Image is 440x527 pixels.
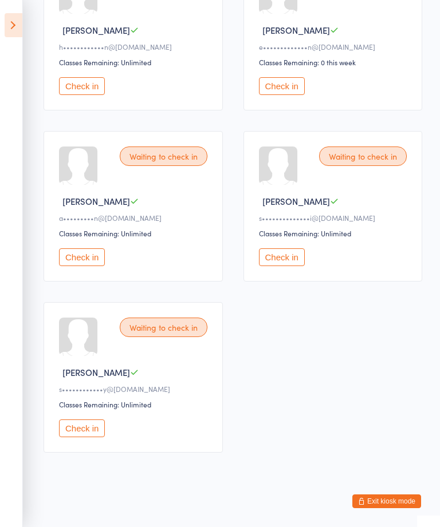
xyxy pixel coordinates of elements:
[259,228,411,238] div: Classes Remaining: Unlimited
[59,213,211,223] div: a•••••••••n@[DOMAIN_NAME]
[259,42,411,51] div: e•••••••••••••n@[DOMAIN_NAME]
[59,77,105,95] button: Check in
[120,146,207,166] div: Waiting to check in
[259,77,305,95] button: Check in
[59,57,211,67] div: Classes Remaining: Unlimited
[62,366,130,378] span: [PERSON_NAME]
[262,24,330,36] span: [PERSON_NAME]
[62,24,130,36] span: [PERSON_NAME]
[59,248,105,266] button: Check in
[259,213,411,223] div: s••••••••••••••i@[DOMAIN_NAME]
[262,195,330,207] span: [PERSON_NAME]
[59,228,211,238] div: Classes Remaining: Unlimited
[259,57,411,67] div: Classes Remaining: 0 this week
[319,146,407,166] div: Waiting to check in
[62,195,130,207] span: [PERSON_NAME]
[59,42,211,51] div: h••••••••••••n@[DOMAIN_NAME]
[59,419,105,437] button: Check in
[59,384,211,394] div: s••••••••••••y@[DOMAIN_NAME]
[59,399,211,409] div: Classes Remaining: Unlimited
[120,318,207,337] div: Waiting to check in
[352,494,421,508] button: Exit kiosk mode
[259,248,305,266] button: Check in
